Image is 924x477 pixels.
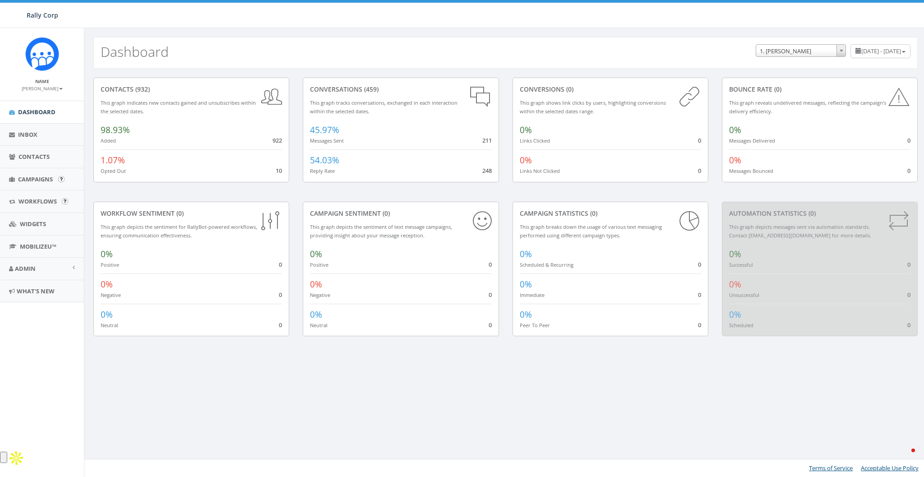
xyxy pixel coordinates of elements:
[17,287,55,295] span: What's New
[310,154,339,166] span: 54.03%
[729,137,775,144] small: Messages Delivered
[729,322,753,329] small: Scheduled
[18,153,50,161] span: Contacts
[310,167,335,174] small: Reply Rate
[22,84,63,92] a: [PERSON_NAME]
[520,99,666,115] small: This graph shows link clicks by users, highlighting conversions within the selected dates range.
[18,197,57,205] span: Workflows
[27,11,58,19] span: Rally Corp
[772,85,781,93] span: (0)
[907,167,910,175] span: 0
[310,292,330,298] small: Negative
[861,47,901,55] span: [DATE] - [DATE]
[729,261,753,268] small: Successful
[756,45,845,57] span: 1. James Martin
[729,209,910,218] div: Automation Statistics
[809,464,853,472] a: Terms of Service
[729,154,741,166] span: 0%
[482,167,492,175] span: 248
[101,167,126,174] small: Opted Out
[15,264,36,273] span: Admin
[18,108,55,116] span: Dashboard
[101,248,113,260] span: 0%
[58,176,65,182] input: Submit
[101,322,118,329] small: Neutral
[310,261,328,268] small: Positive
[310,322,328,329] small: Neutral
[20,242,56,250] span: MobilizeU™
[310,99,457,115] small: This graph tracks conversations, exchanged in each interaction within the selected dates.
[907,260,910,269] span: 0
[907,291,910,299] span: 0
[101,44,169,59] h2: Dashboard
[729,278,741,290] span: 0%
[279,260,282,269] span: 0
[175,209,184,218] span: (0)
[310,85,491,94] div: conversations
[729,85,910,94] div: Bounce Rate
[273,136,282,144] span: 922
[101,223,257,239] small: This graph depicts the sentiment for RallyBot-powered workflows, ensuring communication effective...
[698,260,701,269] span: 0
[807,209,816,218] span: (0)
[489,260,492,269] span: 0
[893,446,915,468] iframe: Intercom live chat
[729,124,741,136] span: 0%
[520,261,573,268] small: Scheduled & Recurring
[362,85,379,93] span: (459)
[520,85,701,94] div: conversions
[101,99,256,115] small: This graph indicates new contacts gained and unsubscribes within the selected dates.
[310,248,322,260] span: 0%
[22,85,63,92] small: [PERSON_NAME]
[20,220,46,228] span: Widgets
[18,130,37,139] span: Inbox
[588,209,597,218] span: (0)
[907,136,910,144] span: 0
[520,322,550,329] small: Peer To Peer
[310,223,452,239] small: This graph depicts the sentiment of text message campaigns, providing insight about your message ...
[134,85,150,93] span: (932)
[101,278,113,290] span: 0%
[310,124,339,136] span: 45.97%
[520,278,532,290] span: 0%
[279,321,282,329] span: 0
[101,292,121,298] small: Negative
[310,309,322,320] span: 0%
[489,321,492,329] span: 0
[310,209,491,218] div: Campaign Sentiment
[729,292,759,298] small: Unsuccessful
[18,175,53,183] span: Campaigns
[101,154,125,166] span: 1.07%
[35,78,49,84] small: Name
[729,223,871,239] small: This graph depicts messages sent via automation standards. Contact [EMAIL_ADDRESS][DOMAIN_NAME] f...
[729,248,741,260] span: 0%
[698,291,701,299] span: 0
[520,154,532,166] span: 0%
[310,278,322,290] span: 0%
[310,137,344,144] small: Messages Sent
[907,321,910,329] span: 0
[381,209,390,218] span: (0)
[520,124,532,136] span: 0%
[520,309,532,320] span: 0%
[101,137,116,144] small: Added
[520,223,662,239] small: This graph breaks down the usage of various text messaging performed using different campaign types.
[729,99,886,115] small: This graph reveals undelivered messages, reflecting the campaign's delivery efficiency.
[729,309,741,320] span: 0%
[520,209,701,218] div: Campaign Statistics
[520,292,545,298] small: Immediate
[520,248,532,260] span: 0%
[279,291,282,299] span: 0
[101,309,113,320] span: 0%
[861,464,919,472] a: Acceptable Use Policy
[729,167,773,174] small: Messages Bounced
[101,261,119,268] small: Positive
[101,85,282,94] div: contacts
[101,124,130,136] span: 98.93%
[698,136,701,144] span: 0
[756,44,846,57] span: 1. James Martin
[520,167,560,174] small: Links Not Clicked
[25,37,59,71] img: Icon_1.png
[698,167,701,175] span: 0
[101,209,282,218] div: Workflow Sentiment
